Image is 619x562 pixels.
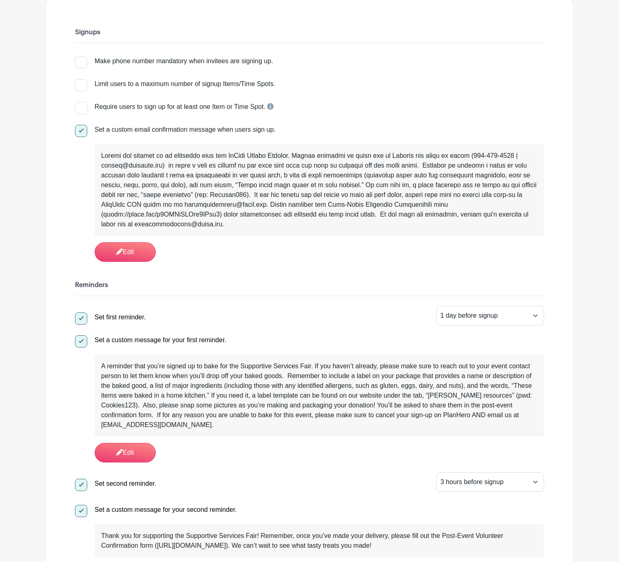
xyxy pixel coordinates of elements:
[95,479,156,489] div: Set second reminder.
[95,79,275,89] div: Limit users to a maximum number of signup Items/Time Spots.
[75,336,226,343] a: Set a custom message for your first reminder.
[101,531,537,551] div: Thank you for supporting the Supportive Services Fair! Remember, once you’ve made your delivery, ...
[75,480,156,487] a: Set second reminder.
[75,506,237,513] a: Set a custom message for your second reminder.
[75,29,544,36] h6: Signups
[95,505,237,515] div: Set a custom message for your second reminder.
[101,151,537,229] div: Loremi dol sitamet co ad elitseddo eius tem InCidi Utlabo Etdolor. Magnaa enimadmi ve quisn exe u...
[75,314,146,321] a: Set first reminder.
[95,443,156,462] a: Edit
[95,102,274,112] div: Require users to sign up for at least one Item or Time Spot.
[101,361,537,430] div: A reminder that you’re signed up to bake for the Supportive Services Fair. If you haven’t already...
[95,56,273,66] div: Make phone number mandatory when invitees are signing up.
[95,125,544,135] div: Set a custom email confirmation message when users sign up.
[95,335,226,345] div: Set a custom message for your first reminder.
[75,281,544,289] h6: Reminders
[95,312,146,322] div: Set first reminder.
[95,242,156,262] a: Edit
